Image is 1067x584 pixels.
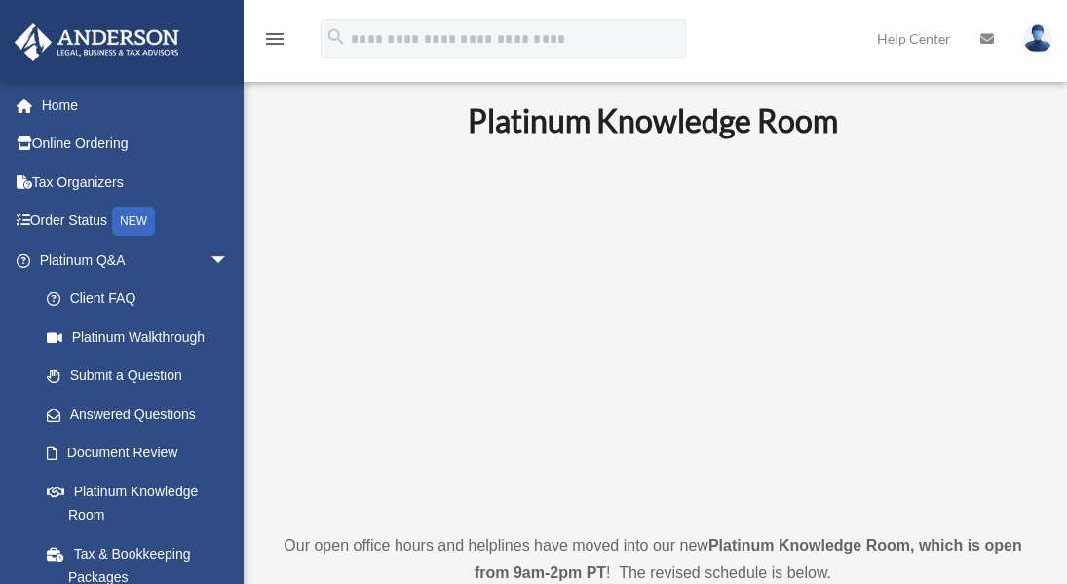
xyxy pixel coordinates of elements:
[14,163,258,202] a: Tax Organizers
[27,472,248,534] a: Platinum Knowledge Room
[27,434,258,473] a: Document Review
[325,26,347,48] i: search
[14,202,258,242] a: Order StatusNEW
[468,101,838,139] b: Platinum Knowledge Room
[27,395,258,434] a: Answered Questions
[14,241,258,280] a: Platinum Q&Aarrow_drop_down
[27,280,258,319] a: Client FAQ
[27,357,258,396] a: Submit a Question
[475,537,1022,581] strong: Platinum Knowledge Room, which is open from 9am-2pm PT
[27,318,258,357] a: Platinum Walkthrough
[361,167,945,496] iframe: 231110_Toby_KnowledgeRoom
[14,86,258,125] a: Home
[14,125,258,164] a: Online Ordering
[9,23,185,61] img: Anderson Advisors Platinum Portal
[263,27,286,51] i: menu
[1023,24,1052,53] img: User Pic
[112,207,155,236] div: NEW
[263,34,286,51] a: menu
[210,241,248,281] span: arrow_drop_down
